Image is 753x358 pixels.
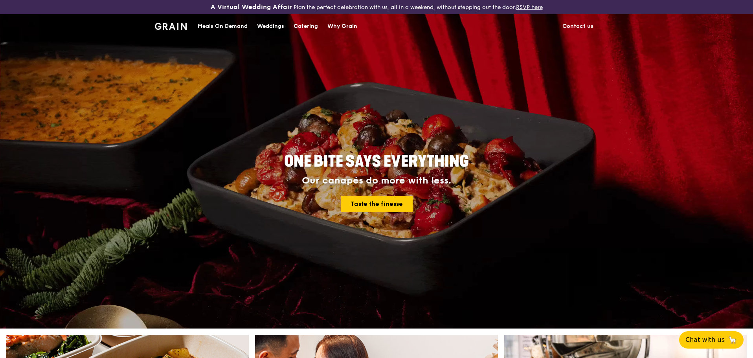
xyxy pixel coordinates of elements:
a: GrainGrain [155,14,187,37]
div: Our canapés do more with less. [235,175,518,186]
span: Chat with us [685,335,725,345]
div: Why Grain [327,15,357,38]
div: Meals On Demand [198,15,248,38]
div: Plan the perfect celebration with us, all in a weekend, without stepping out the door. [150,3,603,11]
a: RSVP here [516,4,543,11]
a: Why Grain [323,15,362,38]
a: Contact us [558,15,598,38]
img: Grain [155,23,187,30]
div: Catering [294,15,318,38]
span: 🦙 [728,335,737,345]
h3: A Virtual Wedding Affair [211,3,292,11]
span: ONE BITE SAYS EVERYTHING [284,152,469,171]
a: Weddings [252,15,289,38]
button: Chat with us🦙 [679,331,744,349]
a: Catering [289,15,323,38]
a: Taste the finesse [341,196,413,212]
div: Weddings [257,15,284,38]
